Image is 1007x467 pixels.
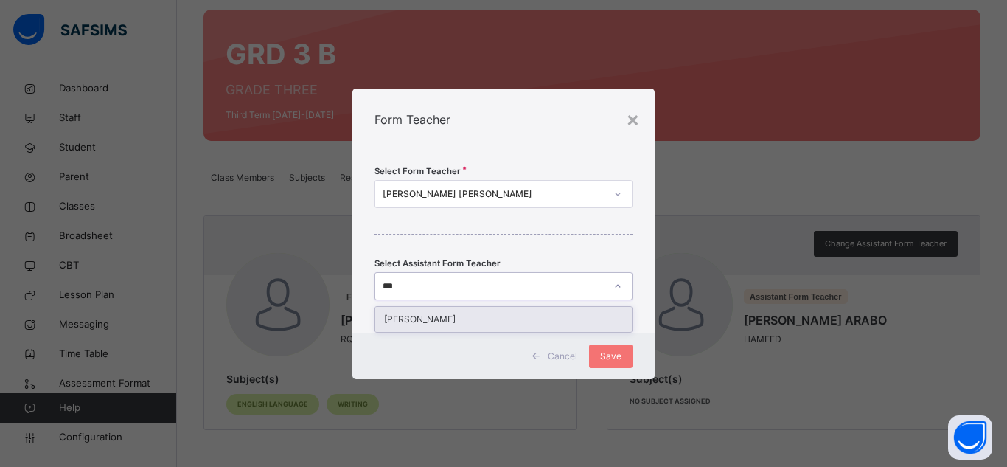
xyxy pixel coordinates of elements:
[948,415,992,460] button: Open asap
[383,187,605,201] div: [PERSON_NAME] [PERSON_NAME]
[600,350,621,363] span: Save
[375,307,632,332] div: [PERSON_NAME]
[374,165,461,178] span: Select Form Teacher
[374,112,450,127] span: Form Teacher
[374,257,501,270] span: Select Assistant Form Teacher
[626,103,640,134] div: ×
[548,350,577,363] span: Cancel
